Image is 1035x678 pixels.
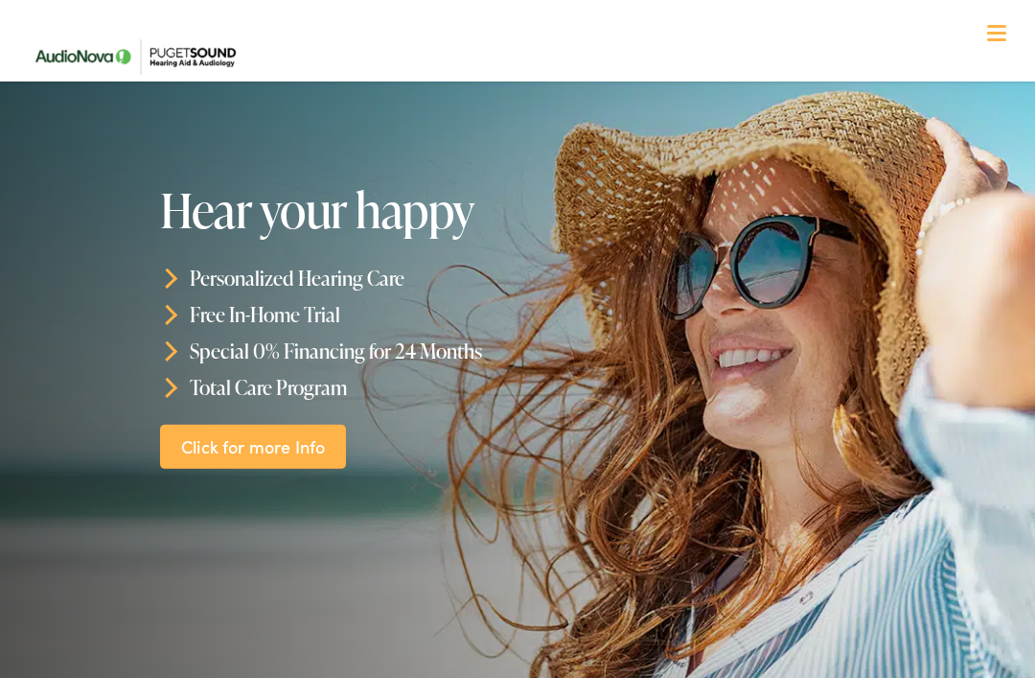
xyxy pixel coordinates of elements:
a: Click for more Info [160,424,346,469]
h1: Hear your happy [160,183,678,236]
a: What We Offer [35,77,1015,136]
li: Personalized Hearing Care [160,260,678,296]
li: Total Care Program [160,368,678,405]
li: Special 0% Financing for 24 Months [160,333,678,369]
li: Free In-Home Trial [160,296,678,333]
